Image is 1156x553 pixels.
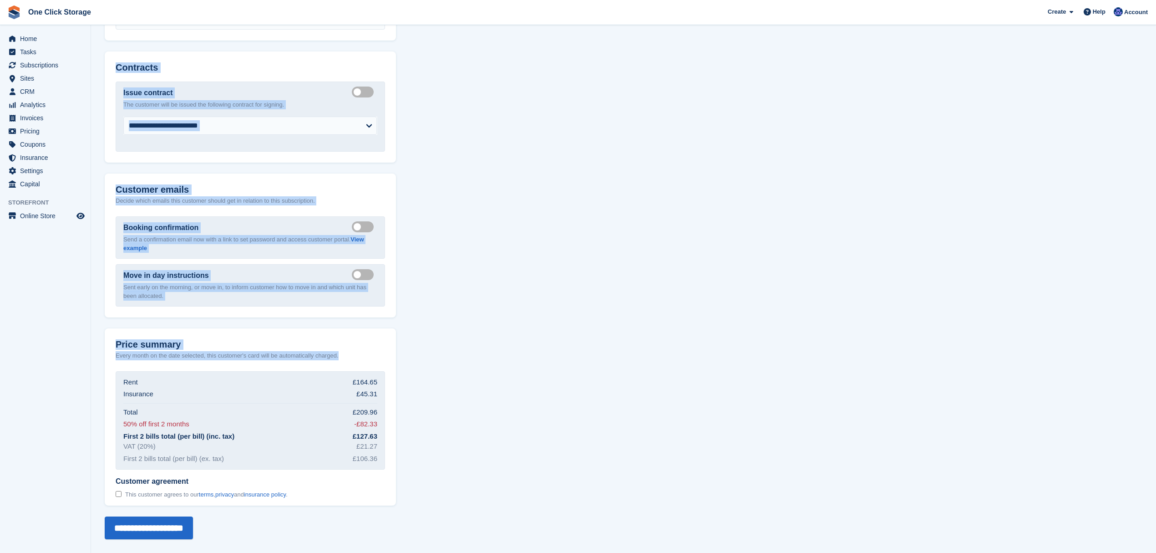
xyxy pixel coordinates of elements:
span: CRM [20,85,75,98]
div: Total [123,407,138,418]
a: menu [5,98,86,111]
div: £45.31 [356,389,377,399]
div: £106.36 [353,454,377,464]
a: One Click Storage [25,5,95,20]
label: Move in day instructions [123,270,209,281]
div: First 2 bills total (per bill) (inc. tax) [123,431,234,442]
a: menu [5,125,86,138]
a: menu [5,85,86,98]
img: stora-icon-8386f47178a22dfd0bd8f6a31ec36ba5ce8667c1dd55bd0f319d3a0aa187defe.svg [7,5,21,19]
p: Decide which emails this customer should get in relation to this subscription. [116,196,385,205]
p: Send a confirmation email now with a link to set password and access customer portal. [123,235,377,253]
div: £209.96 [353,407,377,418]
h2: Price summary [116,339,385,350]
a: menu [5,138,86,151]
label: Booking confirmation [123,222,198,233]
label: Send move in day email [352,274,377,275]
a: terms [199,491,214,498]
div: VAT (20%) [123,441,156,452]
a: Preview store [75,210,86,221]
label: Send booking confirmation email [352,226,377,227]
a: menu [5,178,86,190]
span: Home [20,32,75,45]
div: First 2 bills total (per bill) (ex. tax) [123,454,224,464]
p: Sent early on the morning, or move in, to inform customer how to move in and which unit has been ... [123,283,377,301]
span: Settings [20,164,75,177]
span: Storefront [8,198,91,207]
h2: Contracts [116,62,385,73]
span: This customer agrees to our , and . [125,491,288,498]
span: Tasks [20,46,75,58]
div: -£82.33 [354,419,377,430]
span: Subscriptions [20,59,75,72]
span: Analytics [20,98,75,111]
a: menu [5,151,86,164]
span: Create [1048,7,1066,16]
h2: Customer emails [116,184,385,195]
span: Capital [20,178,75,190]
div: Rent [123,377,138,388]
span: Coupons [20,138,75,151]
input: Customer agreement This customer agrees to ourterms,privacyandinsurance policy. [116,491,122,497]
a: menu [5,210,86,222]
div: Insurance [123,389,153,399]
a: menu [5,164,86,177]
span: Sites [20,72,75,85]
span: Online Store [20,210,75,222]
img: Thomas [1114,7,1123,16]
a: menu [5,112,86,124]
div: £164.65 [353,377,377,388]
a: menu [5,59,86,72]
a: menu [5,72,86,85]
span: Customer agreement [116,477,288,486]
label: Issue contract [123,87,172,98]
span: Insurance [20,151,75,164]
div: £21.27 [356,441,377,452]
a: View example [123,236,364,252]
a: insurance policy [244,491,286,498]
a: menu [5,32,86,45]
a: privacy [215,491,234,498]
label: Create integrated contract [352,91,377,92]
p: The customer will be issued the following contract for signing. [123,100,377,109]
a: menu [5,46,86,58]
span: Pricing [20,125,75,138]
span: Help [1093,7,1105,16]
span: Account [1124,8,1148,17]
span: Invoices [20,112,75,124]
p: Every month on the date selected, this customer's card will be automatically charged. [116,351,339,360]
div: £127.63 [353,431,377,442]
div: 50% off first 2 months [123,419,189,430]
